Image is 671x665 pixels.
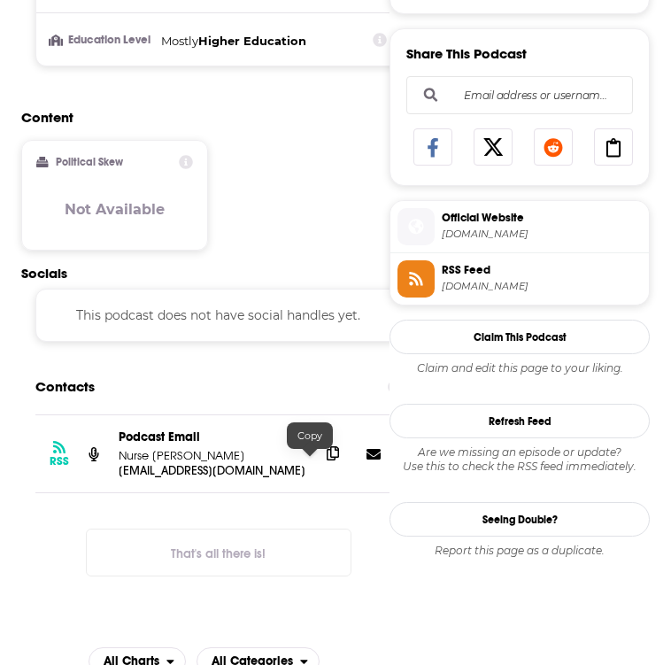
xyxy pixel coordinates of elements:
[389,320,650,354] button: Claim This Podcast
[474,128,513,166] a: Share on X/Twitter
[389,445,650,474] div: Are we missing an episode or update? Use this to check the RSS feed immediately.
[119,463,305,478] p: [EMAIL_ADDRESS][DOMAIN_NAME]
[421,76,618,113] input: Email address or username...
[389,502,650,537] a: Seeing Double?
[21,265,416,282] h2: Socials
[287,422,333,449] div: Copy
[35,370,95,404] h2: Contacts
[50,35,154,46] h3: Education Level
[406,76,633,114] div: Search followers
[389,361,650,375] div: Claim and edit this page to your liking.
[406,45,527,62] h3: Share This Podcast
[389,544,650,558] div: Report this page as a duplicate.
[442,262,642,278] span: RSS Feed
[119,448,305,463] p: Nurse [PERSON_NAME]
[65,201,165,218] h3: Not Available
[119,429,305,445] p: Podcast Email
[442,280,642,293] span: anchor.fm
[161,34,198,48] span: Mostly
[21,109,402,126] h2: Content
[594,128,633,166] a: Copy Link
[389,404,650,438] button: Refresh Feed
[56,156,123,168] h2: Political Skew
[442,210,642,226] span: Official Website
[198,34,306,48] span: Higher Education
[397,208,642,245] a: Official Website[DOMAIN_NAME]
[534,128,573,166] a: Share on Reddit
[86,529,351,576] button: Nothing here.
[413,128,452,166] a: Share on Facebook
[35,289,402,342] div: This podcast does not have social handles yet.
[442,228,642,241] span: PeerFounder.com
[397,260,642,298] a: RSS Feed[DOMAIN_NAME]
[50,454,69,468] h3: RSS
